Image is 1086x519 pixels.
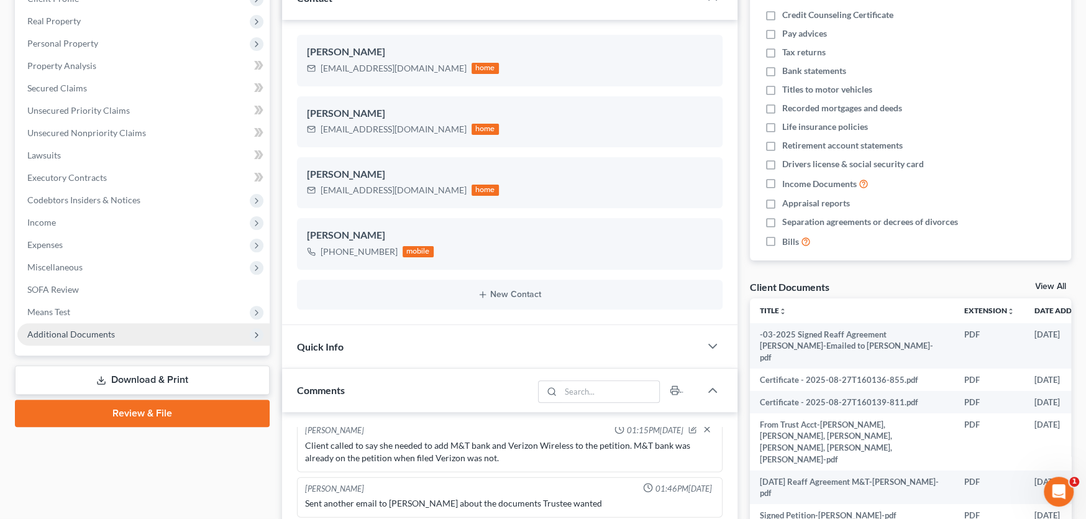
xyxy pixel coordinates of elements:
[305,497,714,510] div: Sent another email to [PERSON_NAME] about the documents Trustee wanted
[403,246,434,257] div: mobile
[27,217,56,227] span: Income
[27,195,140,205] span: Codebtors Insiders & Notices
[17,77,270,99] a: Secured Claims
[782,236,799,248] span: Bills
[964,306,1015,315] a: Extensionunfold_more
[779,308,787,315] i: unfold_more
[27,83,87,93] span: Secured Claims
[27,172,107,183] span: Executory Contracts
[27,127,146,138] span: Unsecured Nonpriority Claims
[27,329,115,339] span: Additional Documents
[750,280,829,293] div: Client Documents
[782,121,868,133] span: Life insurance policies
[760,306,787,315] a: Titleunfold_more
[27,262,83,272] span: Miscellaneous
[627,425,683,436] span: 01:15PM[DATE]
[17,144,270,167] a: Lawsuits
[305,483,364,495] div: [PERSON_NAME]
[954,413,1024,471] td: PDF
[15,400,270,427] a: Review & File
[782,102,902,114] span: Recorded mortgages and deeds
[954,471,1024,505] td: PDF
[750,323,954,369] td: -03-2025 Signed Reaff Agreement [PERSON_NAME]-Emailed to [PERSON_NAME]-pdf
[27,16,81,26] span: Real Property
[472,124,499,135] div: home
[17,278,270,301] a: SOFA Review
[954,391,1024,413] td: PDF
[782,46,826,58] span: Tax returns
[27,150,61,160] span: Lawsuits
[782,65,846,77] span: Bank statements
[472,63,499,74] div: home
[954,369,1024,391] td: PDF
[1069,477,1079,487] span: 1
[17,122,270,144] a: Unsecured Nonpriority Claims
[954,323,1024,369] td: PDF
[15,365,270,395] a: Download & Print
[750,413,954,471] td: From Trust Acct-[PERSON_NAME], [PERSON_NAME], [PERSON_NAME], [PERSON_NAME], [PERSON_NAME], [PERSO...
[17,167,270,189] a: Executory Contracts
[782,83,872,96] span: Titles to motor vehicles
[472,185,499,196] div: home
[321,184,467,196] div: [EMAIL_ADDRESS][DOMAIN_NAME]
[305,439,714,464] div: Client called to say she needed to add M&T bank and Verizon Wireless to the petition. M&T bank wa...
[560,381,659,402] input: Search...
[305,425,364,437] div: [PERSON_NAME]
[307,167,713,182] div: [PERSON_NAME]
[27,60,96,71] span: Property Analysis
[782,27,827,40] span: Pay advices
[17,55,270,77] a: Property Analysis
[27,239,63,250] span: Expenses
[782,178,857,190] span: Income Documents
[782,197,850,209] span: Appraisal reports
[297,384,345,396] span: Comments
[321,62,467,75] div: [EMAIL_ADDRESS][DOMAIN_NAME]
[782,9,893,21] span: Credit Counseling Certificate
[782,139,903,152] span: Retirement account statements
[750,391,954,413] td: Certificate - 2025-08-27T160139-811.pdf
[1044,477,1074,507] iframe: Intercom live chat
[782,216,958,228] span: Separation agreements or decrees of divorces
[27,284,79,295] span: SOFA Review
[27,38,98,48] span: Personal Property
[307,228,713,243] div: [PERSON_NAME]
[307,290,713,300] button: New Contact
[655,483,712,495] span: 01:46PM[DATE]
[782,158,924,170] span: Drivers license & social security card
[321,246,398,258] div: [PHONE_NUMBER]
[307,45,713,60] div: [PERSON_NAME]
[1007,308,1015,315] i: unfold_more
[307,106,713,121] div: [PERSON_NAME]
[750,471,954,505] td: [DATE] Reaff Agreement M&T-[PERSON_NAME]-pdf
[321,123,467,135] div: [EMAIL_ADDRESS][DOMAIN_NAME]
[750,369,954,391] td: Certificate - 2025-08-27T160136-855.pdf
[297,341,344,352] span: Quick Info
[27,105,130,116] span: Unsecured Priority Claims
[17,99,270,122] a: Unsecured Priority Claims
[1035,282,1066,291] a: View All
[27,306,70,317] span: Means Test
